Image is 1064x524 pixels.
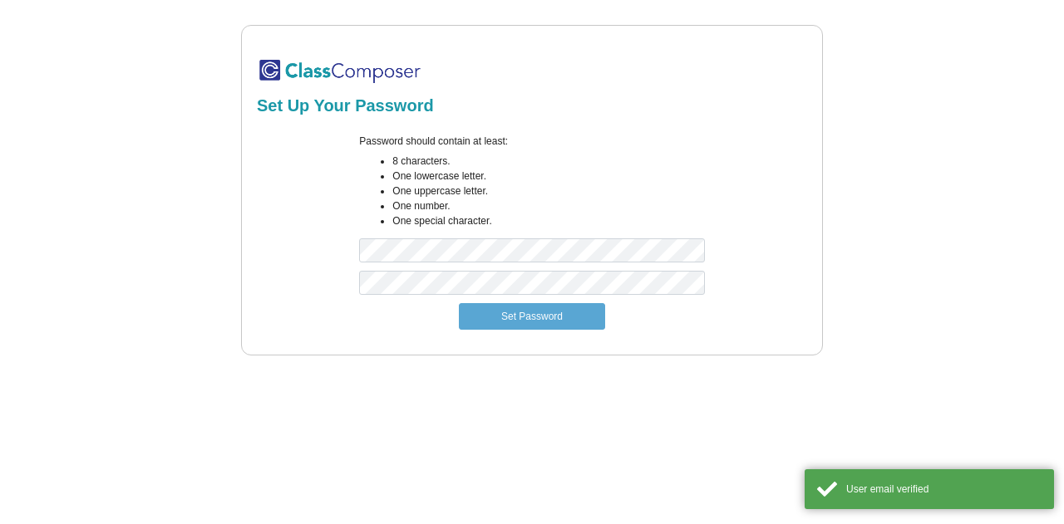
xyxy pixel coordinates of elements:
[392,184,704,198] li: One uppercase letter.
[359,134,508,149] label: Password should contain at least:
[392,198,704,213] li: One number.
[257,95,807,115] h2: Set Up Your Password
[392,213,704,228] li: One special character.
[459,303,605,330] button: Set Password
[392,169,704,184] li: One lowercase letter.
[846,482,1042,497] div: User email verified
[392,154,704,169] li: 8 characters.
